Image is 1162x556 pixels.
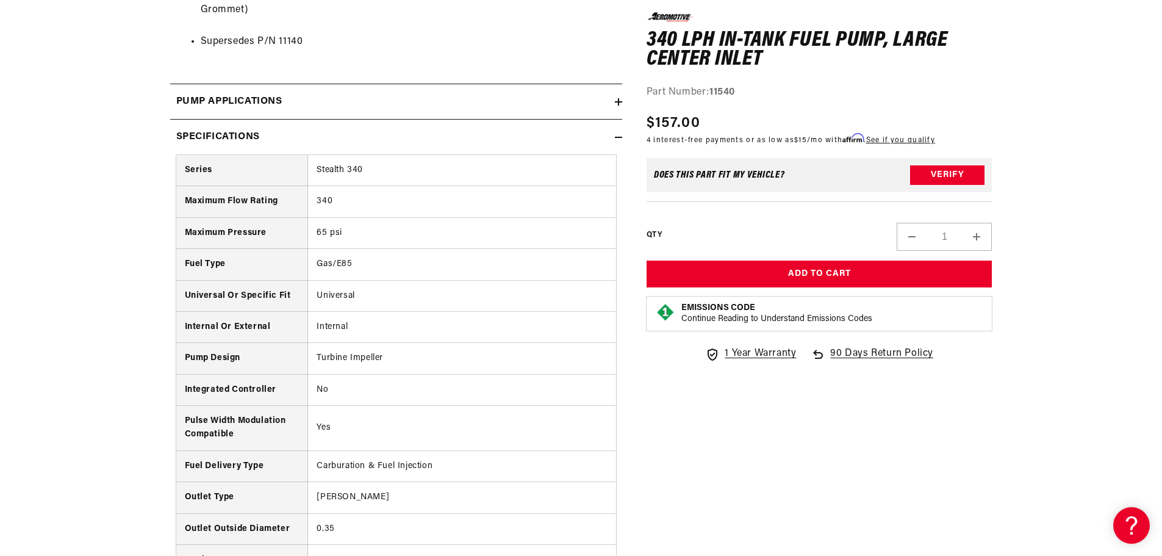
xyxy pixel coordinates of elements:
td: 65 psi [308,217,616,248]
td: Internal [308,311,616,342]
p: Continue Reading to Understand Emissions Codes [681,314,872,325]
strong: Emissions Code [681,303,755,312]
td: Yes [308,406,616,451]
th: Universal Or Specific Fit [176,280,308,311]
td: Turbine Impeller [308,343,616,374]
span: $15 [794,137,807,144]
p: 4 interest-free payments or as low as /mo with . [647,134,935,146]
th: Internal Or External [176,311,308,342]
th: Series [176,155,308,186]
span: Affirm [842,134,864,143]
li: Supersedes P/N 11140 [201,34,616,50]
th: Maximum Pressure [176,217,308,248]
h1: 340 LPH In-Tank Fuel Pump, Large Center Inlet [647,31,992,69]
span: $157.00 [647,112,700,134]
div: Does This part fit My vehicle? [654,170,785,180]
th: Fuel Type [176,249,308,280]
a: 1 Year Warranty [705,346,796,362]
th: Integrated Controller [176,374,308,405]
td: Carburation & Fuel Injection [308,450,616,482]
div: Part Number: [647,84,992,100]
h2: Pump Applications [176,94,282,110]
h2: Specifications [176,129,260,145]
button: Verify [910,165,984,185]
td: [PERSON_NAME] [308,482,616,513]
button: Emissions CodeContinue Reading to Understand Emissions Codes [681,303,872,325]
td: 340 [308,186,616,217]
a: See if you qualify - Learn more about Affirm Financing (opens in modal) [866,137,935,144]
th: Maximum Flow Rating [176,186,308,217]
th: Outlet Type [176,482,308,513]
summary: Specifications [170,120,622,155]
th: Pulse Width Modulation Compatible [176,406,308,451]
td: 0.35 [308,513,616,544]
th: Pump Design [176,343,308,374]
span: 1 Year Warranty [725,346,796,362]
th: Outlet Outside Diameter [176,513,308,544]
td: Stealth 340 [308,155,616,186]
img: Emissions code [656,303,675,322]
td: No [308,374,616,405]
button: Add to Cart [647,261,992,288]
th: Fuel Delivery Type [176,450,308,482]
strong: 11540 [709,87,735,96]
td: Gas/E85 [308,249,616,280]
a: 90 Days Return Policy [811,346,933,374]
summary: Pump Applications [170,84,622,120]
td: Universal [308,280,616,311]
span: 90 Days Return Policy [830,346,933,374]
label: QTY [647,229,662,240]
